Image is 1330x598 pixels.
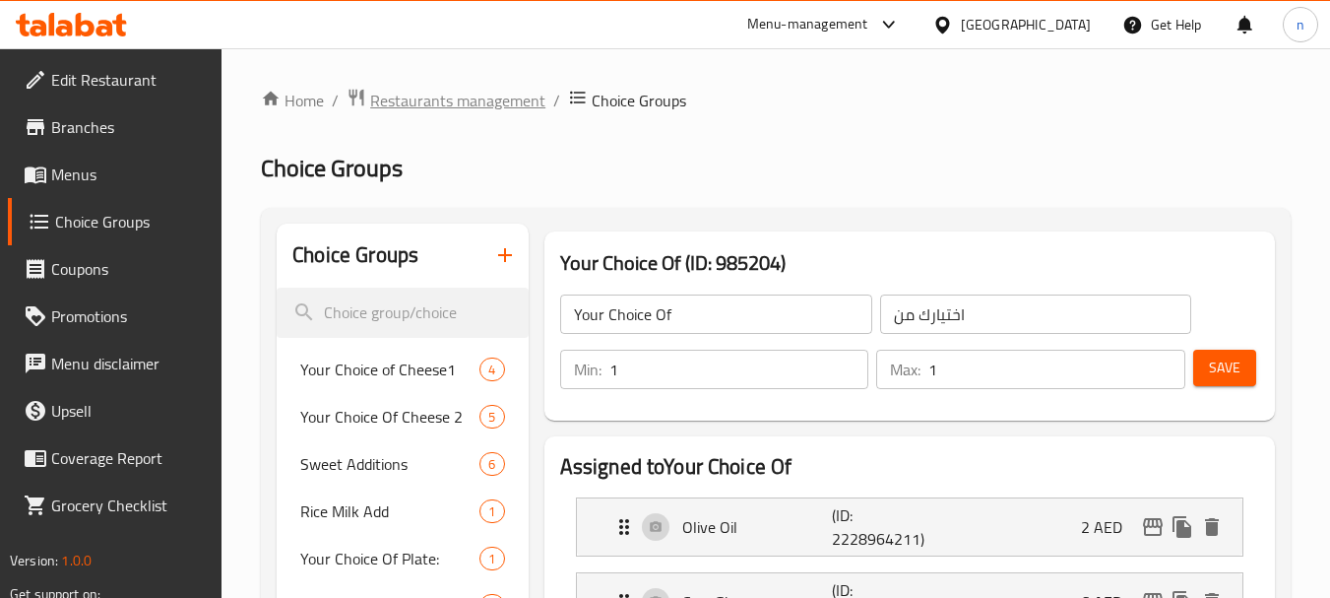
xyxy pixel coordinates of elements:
div: Sweet Additions6 [277,440,528,488]
span: Your Choice Of Plate: [300,547,479,570]
span: Grocery Checklist [51,494,207,517]
div: Menu-management [747,13,868,36]
nav: breadcrumb [261,88,1291,113]
p: Max: [890,358,920,381]
p: Olive Oil [682,515,833,539]
li: / [553,89,560,112]
a: Coverage Report [8,434,222,482]
span: Your Choice Of Cheese 2 [300,405,479,429]
a: Menus [8,151,222,198]
span: 1 [480,502,503,521]
span: Restaurants management [370,89,545,112]
span: Rice Milk Add [300,499,479,523]
a: Branches [8,103,222,151]
h3: Your Choice Of (ID: 985204) [560,247,1259,279]
span: Coverage Report [51,446,207,470]
div: Your Choice Of Plate:1 [277,535,528,582]
button: duplicate [1168,512,1197,542]
div: Expand [577,498,1242,556]
div: Rice Milk Add1 [277,488,528,535]
a: Upsell [8,387,222,434]
div: Choices [479,547,504,570]
span: Choice Groups [592,89,686,112]
h2: Choice Groups [292,240,418,270]
li: / [332,89,339,112]
span: Edit Restaurant [51,68,207,92]
span: Save [1209,356,1240,380]
span: Sweet Additions [300,452,479,476]
span: Choice Groups [55,210,207,233]
button: delete [1197,512,1227,542]
div: Choices [479,499,504,523]
span: 1.0.0 [61,548,92,573]
h2: Assigned to Your Choice Of [560,452,1259,482]
p: Min: [574,358,602,381]
div: Choices [479,405,504,429]
span: 6 [480,455,503,474]
input: search [277,288,528,338]
li: Expand [560,490,1259,565]
a: Menu disclaimer [8,340,222,387]
span: Your Choice of Cheese1 [300,358,479,381]
span: Choice Groups [261,146,403,190]
a: Grocery Checklist [8,482,222,529]
div: Your Choice of Cheese14 [277,346,528,393]
span: Menus [51,163,207,186]
p: (ID: 2228964211) [832,503,932,551]
span: Menu disclaimer [51,352,207,375]
a: Coupons [8,245,222,293]
button: edit [1138,512,1168,542]
div: Your Choice Of Cheese 25 [277,393,528,440]
a: Home [261,89,324,112]
a: Promotions [8,293,222,340]
span: Version: [10,548,58,573]
a: Choice Groups [8,198,222,245]
span: Promotions [51,304,207,328]
span: 1 [480,550,503,568]
span: 4 [480,361,503,379]
span: n [1297,14,1304,35]
span: Coupons [51,257,207,281]
span: Branches [51,115,207,139]
div: [GEOGRAPHIC_DATA] [961,14,1091,35]
p: 2 AED [1081,515,1138,539]
div: Choices [479,358,504,381]
a: Edit Restaurant [8,56,222,103]
span: Upsell [51,399,207,423]
span: 5 [480,408,503,427]
button: Save [1193,350,1256,386]
a: Restaurants management [347,88,545,113]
